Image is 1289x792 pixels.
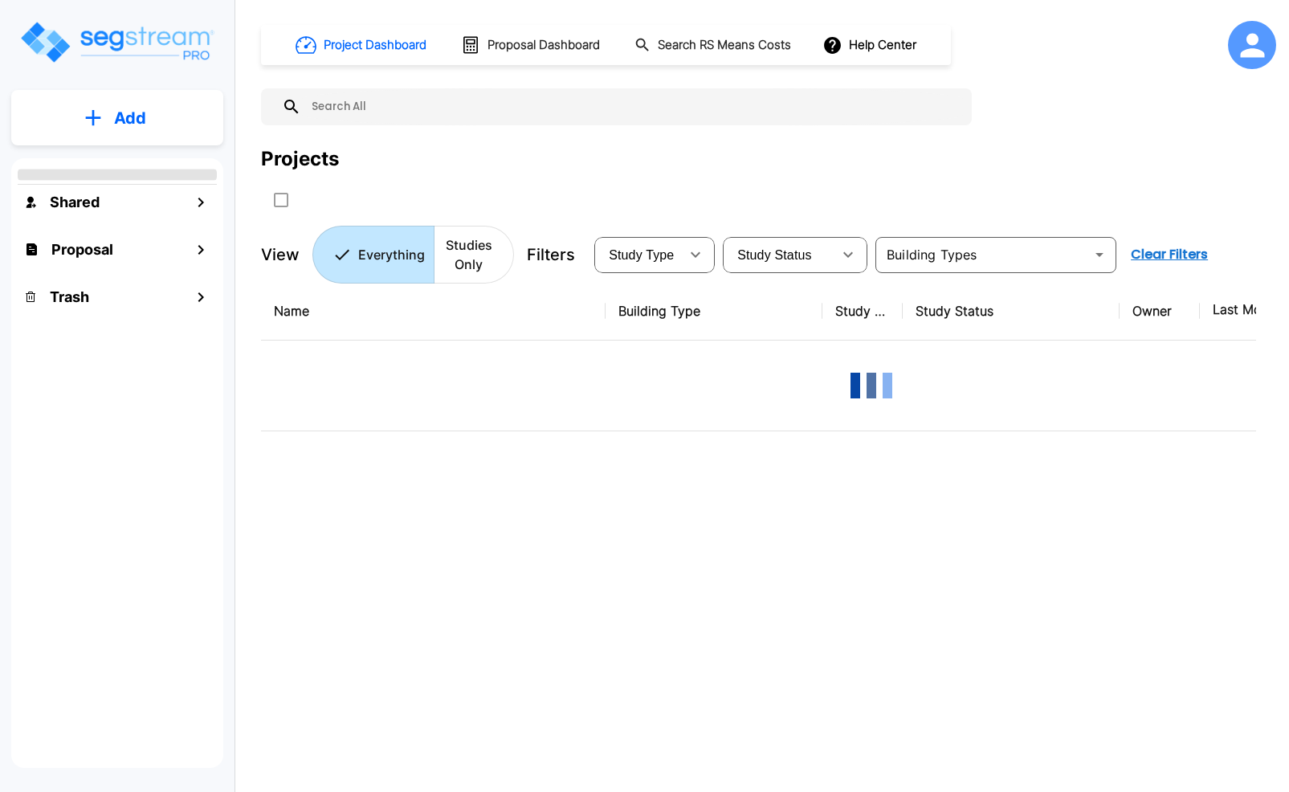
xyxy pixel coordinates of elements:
button: Everything [312,226,434,284]
th: Study Status [903,282,1120,341]
h1: Proposal Dashboard [487,36,600,55]
th: Name [261,282,606,341]
button: Search RS Means Costs [628,30,800,61]
img: Logo [18,19,215,65]
th: Study Type [822,282,903,341]
button: Open [1088,243,1111,266]
input: Search All [301,88,964,125]
p: Everything [358,245,425,264]
span: Study Status [737,248,812,262]
button: Proposal Dashboard [455,28,609,62]
div: Select [726,232,832,277]
button: Project Dashboard [289,27,435,63]
p: Filters [527,243,575,267]
h1: Proposal [51,239,113,260]
th: Owner [1120,282,1200,341]
p: View [261,243,300,267]
p: Studies Only [443,235,494,274]
h1: Project Dashboard [324,36,426,55]
div: Select [598,232,679,277]
p: Add [114,106,146,130]
button: SelectAll [265,184,297,216]
h1: Search RS Means Costs [658,36,791,55]
th: Building Type [606,282,822,341]
button: Clear Filters [1124,239,1214,271]
button: Add [11,95,223,141]
input: Building Types [880,243,1085,266]
h1: Trash [50,286,89,308]
button: Help Center [819,30,923,60]
img: Loading [839,353,904,418]
h1: Shared [50,191,100,213]
span: Study Type [609,248,674,262]
button: Studies Only [434,226,514,284]
div: Projects [261,145,339,174]
div: Platform [312,226,514,284]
